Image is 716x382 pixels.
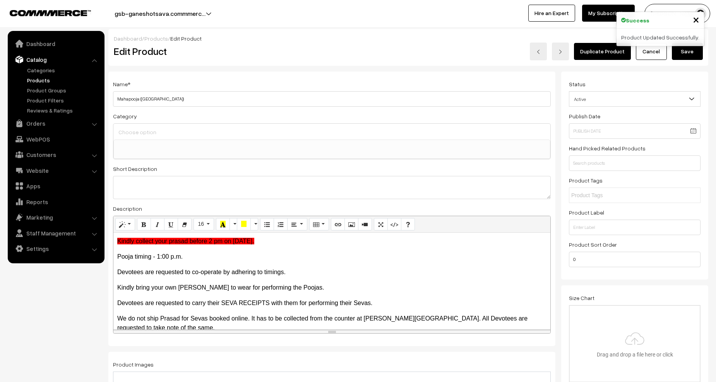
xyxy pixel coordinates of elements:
[25,86,102,94] a: Product Groups
[569,294,594,302] label: Size Chart
[569,123,701,139] input: Publish Date
[117,252,546,261] p: Pooja timing - 1:00 p.m.
[693,12,699,26] span: ×
[695,8,706,19] img: user
[569,144,646,152] label: Hand Picked Related Products
[25,106,102,114] a: Reviews & Ratings
[216,218,230,230] button: Recent Color
[137,218,151,230] button: Bold (CTRL+B)
[10,195,102,209] a: Reports
[10,148,102,162] a: Customers
[387,218,401,230] button: Code View
[571,191,639,200] input: Product Tags
[113,80,130,88] label: Name
[401,218,415,230] button: Help
[558,49,563,54] img: right-arrow.png
[116,127,547,138] input: Choose option
[569,92,700,106] span: Active
[87,4,233,23] button: gsb-ganeshotsava.commmerc…
[644,4,710,23] button: [PERSON_NAME]
[250,218,258,230] button: More Color
[117,314,546,333] p: We do not ship Prasad for Sevas booked online. It has to be collected from the counter at [PERSON...
[178,218,192,230] button: Remove Font Style (CTRL+\)
[569,91,701,107] span: Active
[114,35,142,42] a: Dashboard
[10,164,102,177] a: Website
[151,218,164,230] button: Italic (CTRL+I)
[114,45,353,57] h2: Edit Product
[582,5,635,22] a: My Subscription
[287,218,307,230] button: Paragraph
[10,226,102,240] a: Staff Management
[117,268,546,277] p: Devotees are requested to co-operate by adhering to timings.
[115,218,135,230] button: Style
[569,208,604,217] label: Product Label
[569,80,586,88] label: Status
[10,132,102,146] a: WebPOS
[569,252,701,267] input: Enter Number
[198,221,204,227] span: 16
[113,360,154,368] label: Product Images
[113,91,551,107] input: Name
[164,218,178,230] button: Underline (CTRL+U)
[25,66,102,74] a: Categories
[569,112,600,120] label: Publish Date
[25,96,102,104] a: Product Filters
[113,205,142,213] label: Description
[569,220,701,235] input: Enter Label
[194,218,214,230] button: Font Size
[358,218,372,230] button: Video
[260,218,274,230] button: Unordered list (CTRL+SHIFT+NUM7)
[672,43,703,60] button: Save
[114,34,703,43] div: / /
[117,283,546,292] p: Kindly bring your own [PERSON_NAME] to wear for performing the Poojas.
[569,155,701,171] input: Search products
[10,179,102,193] a: Apps
[10,10,91,16] img: COMMMERCE
[25,76,102,84] a: Products
[331,218,345,230] button: Link (CTRL+K)
[117,238,254,244] span: Kindly collect your prasad before 2 pm on [DATE].
[528,5,575,22] a: Hire an Expert
[10,242,102,256] a: Settings
[113,330,550,333] div: resize
[636,43,667,60] a: Cancel
[113,165,157,173] label: Short Description
[170,35,202,42] span: Edit Product
[117,298,546,308] p: Devotees are requested to carry their SEVA RECEIPTS with them for performing their Sevas.
[626,16,649,24] strong: Success
[230,218,237,230] button: More Color
[10,53,102,67] a: Catalog
[536,49,541,54] img: left-arrow.png
[10,210,102,224] a: Marketing
[274,218,288,230] button: Ordered list (CTRL+SHIFT+NUM8)
[574,43,631,60] a: Duplicate Product
[10,116,102,130] a: Orders
[10,37,102,51] a: Dashboard
[10,8,77,17] a: COMMMERCE
[374,218,388,230] button: Full Screen
[237,218,251,230] button: Background Color
[144,35,168,42] a: Products
[309,218,329,230] button: Table
[113,112,137,120] label: Category
[569,240,617,249] label: Product Sort Order
[344,218,358,230] button: Picture
[693,14,699,25] button: Close
[617,29,704,46] div: Product Updated Successfully.
[569,176,603,184] label: Product Tags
